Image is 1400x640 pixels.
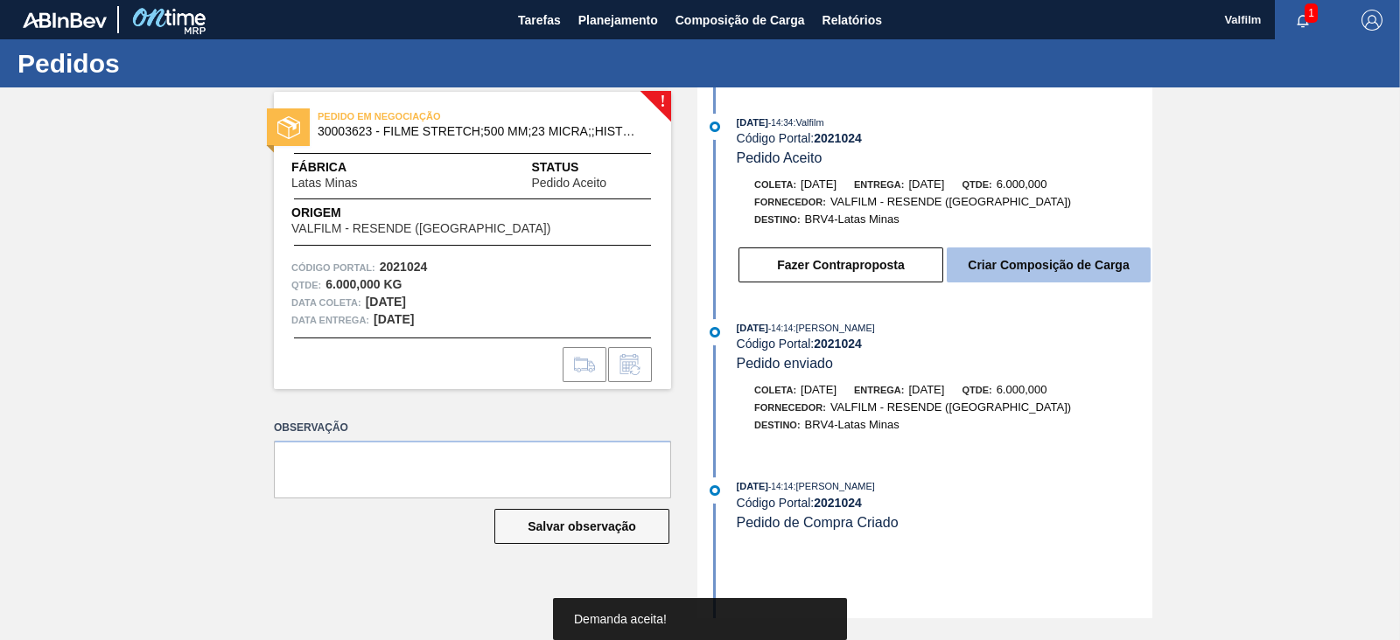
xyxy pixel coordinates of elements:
span: Entrega: [854,385,904,395]
span: Código Portal: [291,259,375,276]
label: Observação [274,415,671,441]
span: Pedido enviado [737,356,833,371]
span: Entrega: [854,179,904,190]
span: Qtde: [962,385,991,395]
span: VALFILM - RESENDE ([GEOGRAPHIC_DATA]) [830,400,1071,414]
strong: 6.000,000 KG [325,277,402,291]
span: BRV4-Latas Minas [805,212,899,226]
span: Relatórios [822,10,882,31]
span: Pedido Aceito [531,177,606,190]
div: Informar alteração no pedido [608,347,652,382]
span: : [PERSON_NAME] [793,323,875,333]
strong: 2021024 [814,496,862,510]
span: [DATE] [908,383,944,396]
span: Destino: [754,420,801,430]
img: atual [710,485,720,496]
button: Criar Composição de Carga [947,247,1151,282]
span: [DATE] [737,481,768,491]
strong: [DATE] [374,312,414,326]
span: Coleta: [754,179,796,190]
span: [DATE] [801,383,836,396]
span: : Valfilm [793,117,823,128]
img: TNhmsLtSVTkK8tSr43FrP2fwEKptu5GPRR3wAAAABJRU5ErkJggg== [23,12,107,28]
strong: [DATE] [366,295,406,309]
h1: Pedidos [17,53,328,73]
span: - 14:14 [768,323,793,333]
div: Código Portal: [737,337,1152,351]
span: : [PERSON_NAME] [793,481,875,491]
img: status [277,116,300,139]
span: Latas Minas [291,177,357,190]
span: Qtde : [291,276,321,294]
span: - 14:14 [768,482,793,491]
div: Código Portal: [737,496,1152,510]
span: Fornecedor: [754,402,826,413]
img: atual [710,327,720,337]
span: BRV4-Latas Minas [805,418,899,431]
span: Data entrega: [291,311,369,329]
span: [DATE] [737,117,768,128]
div: Código Portal: [737,131,1152,145]
span: - 14:34 [768,118,793,128]
span: Data coleta: [291,294,361,311]
img: atual [710,122,720,132]
span: Tarefas [518,10,561,31]
span: Fábrica [291,158,412,177]
div: Ir para Composição de Carga [563,347,606,382]
span: Planejamento [578,10,658,31]
strong: 2021024 [380,260,428,274]
span: Destino: [754,214,801,225]
button: Salvar observação [494,509,669,544]
span: 30003623 - FILME STRETCH;500 MM;23 MICRA;;HISTRETCH [318,125,635,138]
span: VALFILM - RESENDE ([GEOGRAPHIC_DATA]) [291,222,550,235]
span: Status [531,158,654,177]
img: Logout [1361,10,1382,31]
span: Pedido de Compra Criado [737,515,899,530]
span: 6.000,000 [997,383,1047,396]
span: Pedido Aceito [737,150,822,165]
span: 6.000,000 [997,177,1047,191]
span: Fornecedor: [754,197,826,207]
span: Demanda aceita! [574,612,667,626]
button: Notificações [1275,8,1331,32]
span: [DATE] [908,177,944,191]
strong: 2021024 [814,337,862,351]
span: Qtde: [962,179,991,190]
span: Composição de Carga [675,10,805,31]
strong: 2021024 [814,131,862,145]
span: PEDIDO EM NEGOCIAÇÃO [318,108,563,125]
span: 1 [1305,3,1318,23]
span: Origem [291,204,600,222]
span: Coleta: [754,385,796,395]
span: [DATE] [737,323,768,333]
span: [DATE] [801,177,836,191]
span: VALFILM - RESENDE ([GEOGRAPHIC_DATA]) [830,195,1071,208]
button: Fazer Contraproposta [738,247,943,282]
